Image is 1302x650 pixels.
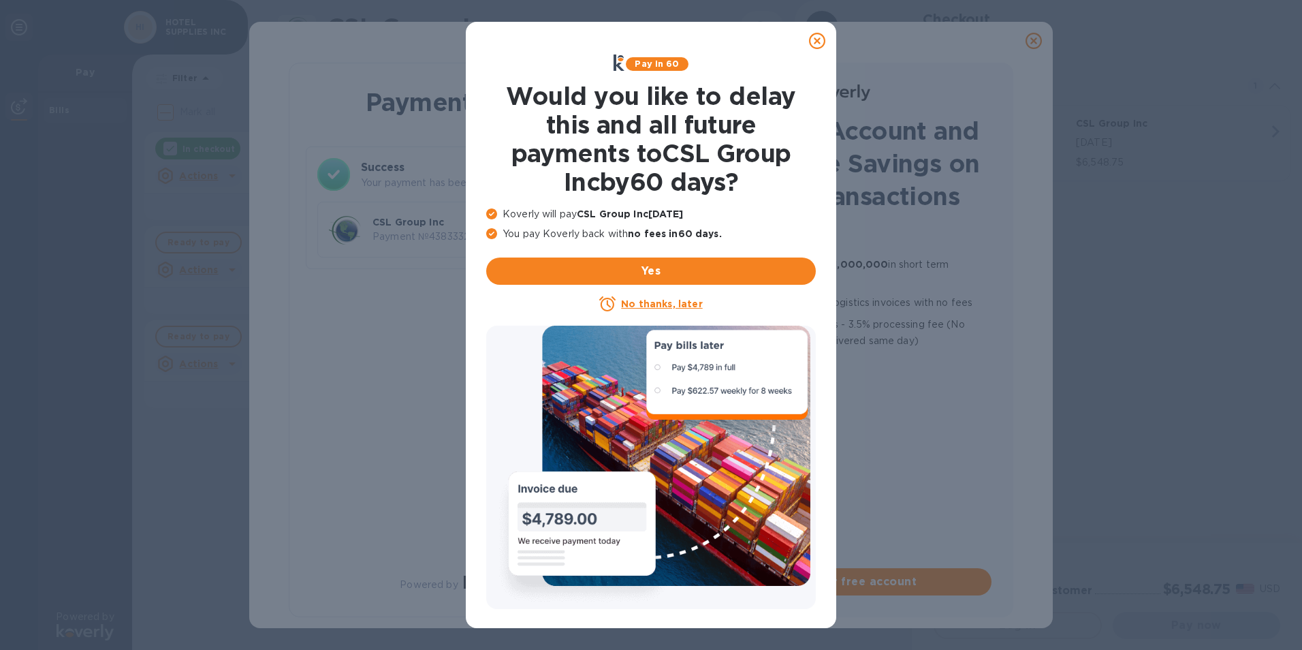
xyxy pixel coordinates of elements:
h1: Payment Result [311,85,609,119]
button: Create your free account [692,568,991,595]
span: Create your free account [703,574,981,590]
p: Payment № 43833326 [372,230,521,244]
img: Logo [464,576,521,592]
p: Quick approval for up to in short term financing [712,256,991,289]
p: Powered by [400,578,458,592]
b: Lower fee [712,319,764,330]
p: $185.00 [526,230,592,244]
img: Logo [813,84,870,101]
b: No transaction fees [712,237,814,248]
u: No thanks, later [621,298,702,309]
b: Pay in 60 [635,59,679,69]
h1: Create an Account and Unlock Fee Savings on Future Transactions [692,114,991,213]
b: no fees in 60 days . [628,228,721,239]
p: Your payment has been completed. [361,176,603,190]
h1: Would you like to delay this and all future payments to CSL Group Inc by 60 days ? [486,82,816,196]
b: 60 more days to pay [712,297,819,308]
p: all logistics invoices with no fees [712,294,991,311]
b: Total [526,217,554,228]
p: Koverly will pay [486,207,816,221]
b: $1,000,000 [827,259,888,270]
p: for Credit cards - 3.5% processing fee (No transaction limit, funds delivered same day) [712,316,991,349]
span: Yes [497,263,805,279]
p: You pay Koverly back with [486,227,816,241]
p: CSL Group Inc [372,215,521,229]
b: CSL Group Inc [DATE] [577,208,684,219]
h3: Success [361,159,603,176]
p: No transaction limit [712,354,991,371]
button: Yes [486,258,816,285]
